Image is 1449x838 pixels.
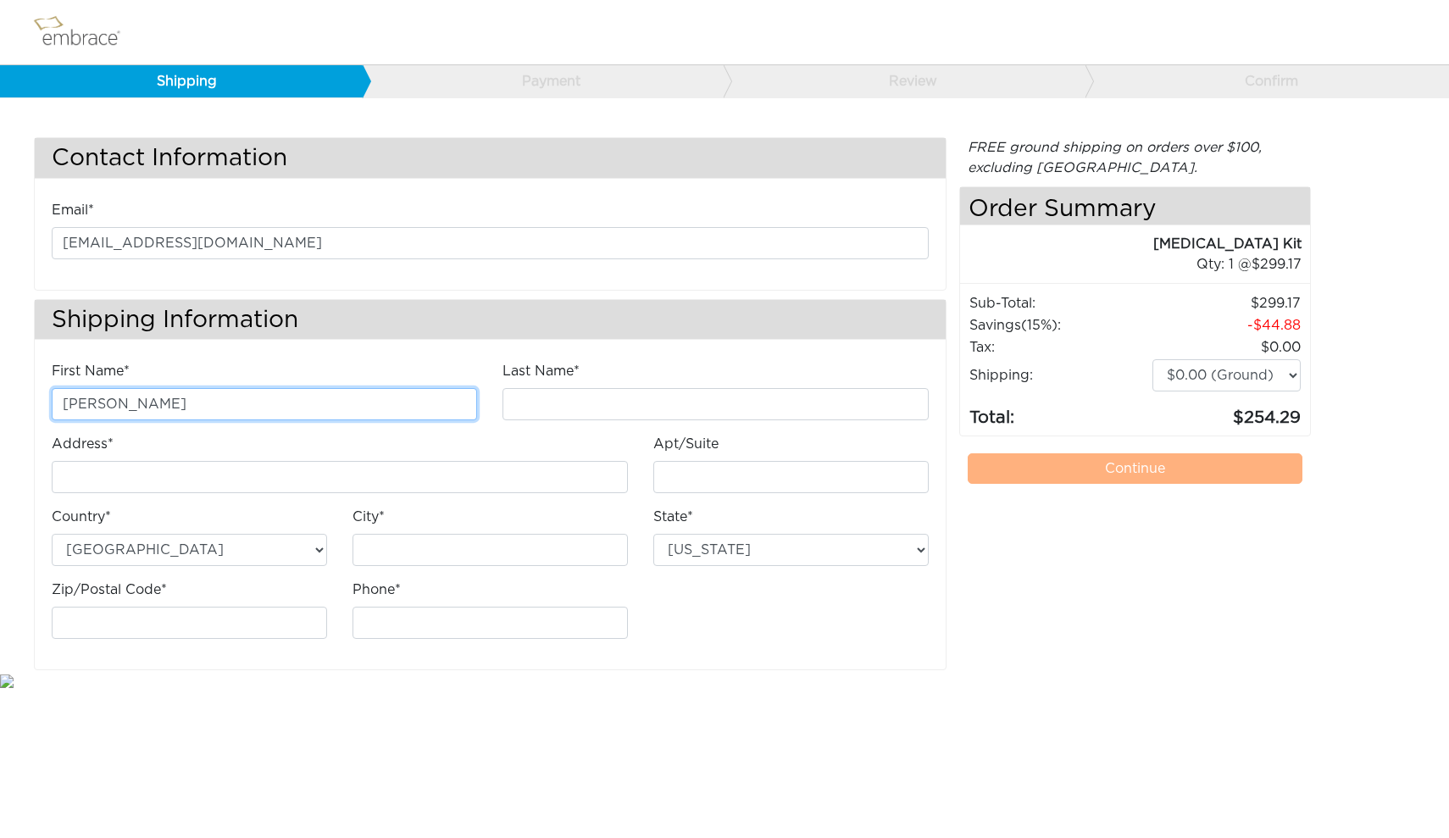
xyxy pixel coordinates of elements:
td: Tax: [969,336,1152,358]
h3: Shipping Information [35,300,946,340]
a: Continue [968,453,1302,484]
label: State* [653,507,693,527]
td: Savings : [969,314,1152,336]
label: Zip/Postal Code* [52,580,167,600]
a: Payment [362,65,724,97]
td: 254.29 [1152,392,1302,431]
td: Sub-Total: [969,292,1152,314]
td: 0.00 [1152,336,1302,358]
h3: Contact Information [35,138,946,178]
img: logo.png [30,11,140,53]
a: Review [723,65,1085,97]
td: Total: [969,392,1152,431]
label: Last Name* [502,361,580,381]
div: [MEDICAL_DATA] Kit [960,234,1302,254]
span: 299.17 [1252,258,1302,271]
div: FREE ground shipping on orders over $100, excluding [GEOGRAPHIC_DATA]. [959,137,1311,178]
label: Email* [52,200,94,220]
label: Phone* [353,580,401,600]
span: (15%) [1021,319,1058,332]
label: Apt/Suite [653,434,719,454]
div: 1 @ [981,254,1302,275]
td: Shipping: [969,358,1152,392]
a: Confirm [1085,65,1447,97]
label: First Name* [52,361,130,381]
h4: Order Summary [960,187,1310,225]
label: Address* [52,434,114,454]
label: Country* [52,507,111,527]
label: City* [353,507,385,527]
td: 44.88 [1152,314,1302,336]
td: 299.17 [1152,292,1302,314]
